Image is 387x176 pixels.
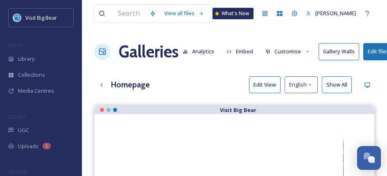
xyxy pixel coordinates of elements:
[179,43,218,59] button: Analytics
[8,169,27,175] span: WIDGETS
[289,81,307,89] span: English
[302,5,360,21] a: [PERSON_NAME]
[18,142,38,150] span: Uploads
[322,76,352,93] button: Show All
[319,43,359,60] button: Gallery Walls
[261,43,315,59] button: Customise
[213,8,253,19] a: What's New
[18,55,34,63] span: Library
[111,79,150,91] h3: Homepage
[43,143,51,149] div: 1
[357,146,381,170] button: Open Chat
[220,106,256,114] strong: Visit Big Bear
[222,43,257,59] button: Embed
[13,14,21,22] img: MemLogo_VBB_Primary_LOGO%20Badge%20%281%29%20%28Converted%29.png
[8,42,23,48] span: MEDIA
[160,5,208,21] a: View all files
[179,43,222,59] a: Analytics
[8,114,26,120] span: COLLECT
[249,76,281,93] button: Edit View
[113,5,145,23] input: Search your library
[119,39,179,64] a: Galleries
[18,87,54,95] span: Media Centres
[18,71,45,79] span: Collections
[315,9,356,17] span: [PERSON_NAME]
[25,14,57,21] span: Visit Big Bear
[18,126,29,134] span: UGC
